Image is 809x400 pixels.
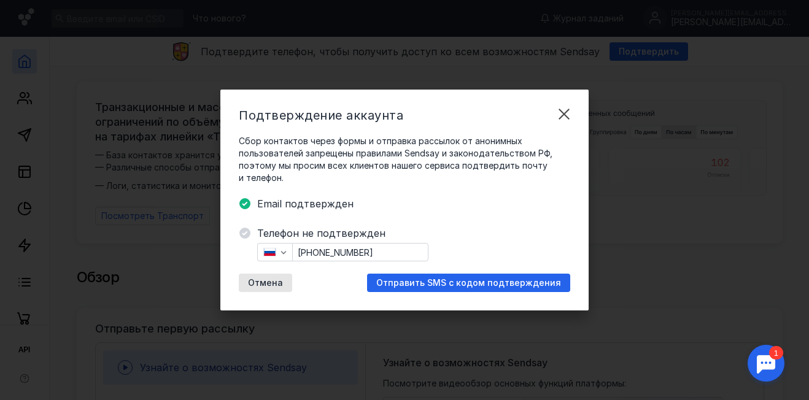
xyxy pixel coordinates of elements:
span: Телефон не подтвержден [257,226,570,240]
button: Отмена [239,274,292,292]
span: Подтверждение аккаунта [239,108,403,123]
span: Email подтвержден [257,196,570,211]
span: Отмена [248,278,283,288]
div: 1 [28,7,42,21]
span: Отправить SMS с кодом подтверждения [376,278,561,288]
span: Сбор контактов через формы и отправка рассылок от анонимных пользователей запрещены правилами Sen... [239,135,570,184]
button: Отправить SMS с кодом подтверждения [367,274,570,292]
